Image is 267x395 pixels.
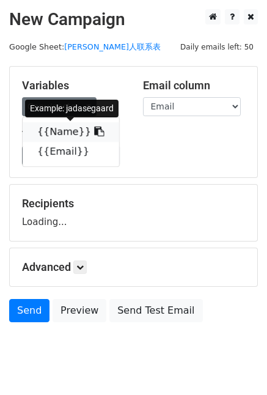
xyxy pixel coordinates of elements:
a: {{Name}} [23,122,119,142]
a: Daily emails left: 50 [176,42,258,51]
a: Send [9,299,49,322]
a: [PERSON_NAME]人联系表 [64,42,161,51]
iframe: Chat Widget [206,336,267,395]
h5: Email column [143,79,246,92]
small: Google Sheet: [9,42,161,51]
a: {{Email}} [23,142,119,161]
h5: Advanced [22,260,245,274]
a: Copy/paste... [22,97,97,116]
a: Send Test Email [109,299,202,322]
h2: New Campaign [9,9,258,30]
a: Preview [53,299,106,322]
span: Daily emails left: 50 [176,40,258,54]
h5: Variables [22,79,125,92]
div: Loading... [22,197,245,229]
div: Example: jadasegaard [25,100,119,117]
h5: Recipients [22,197,245,210]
